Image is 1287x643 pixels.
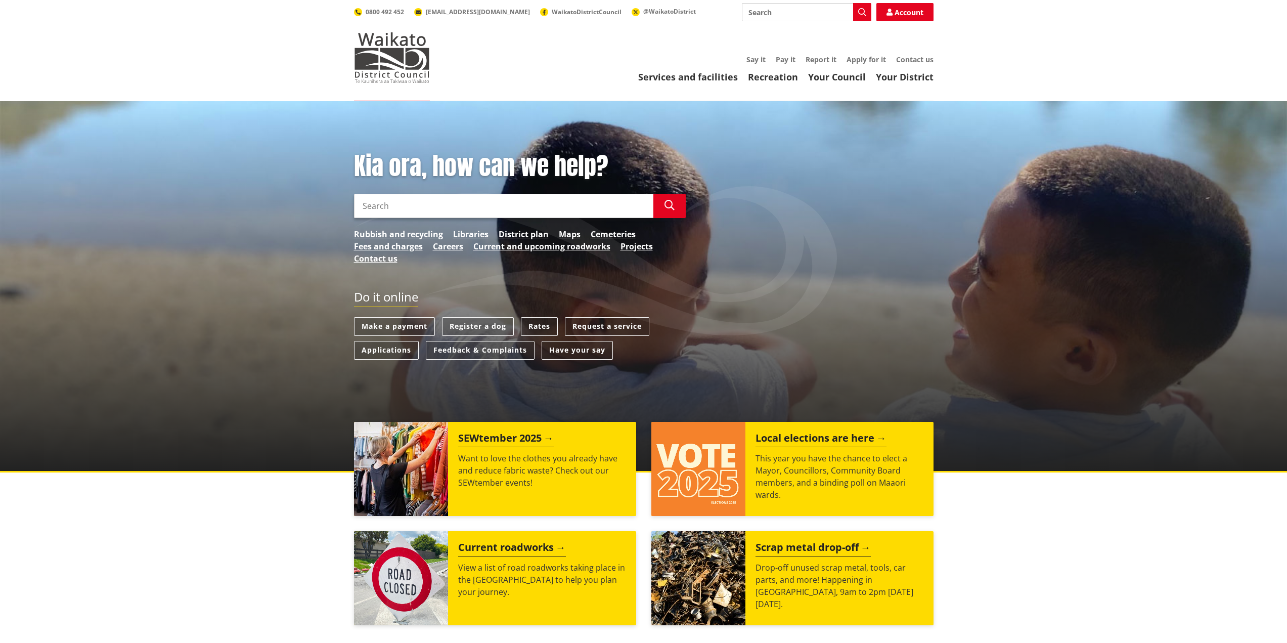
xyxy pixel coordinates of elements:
[643,7,696,16] span: @WaikatoDistrict
[651,422,745,516] img: Vote 2025
[354,422,448,516] img: SEWtember
[565,317,649,336] a: Request a service
[354,290,418,308] h2: Do it online
[808,71,866,83] a: Your Council
[442,317,514,336] a: Register a dog
[756,432,886,447] h2: Local elections are here
[632,7,696,16] a: @WaikatoDistrict
[458,452,626,489] p: Want to love the clothes you already have and reduce fabric waste? Check out our SEWtember events!
[499,228,549,240] a: District plan
[876,3,934,21] a: Account
[847,55,886,64] a: Apply for it
[742,3,871,21] input: Search input
[354,32,430,83] img: Waikato District Council - Te Kaunihera aa Takiwaa o Waikato
[638,71,738,83] a: Services and facilities
[354,531,448,625] img: Road closed sign
[651,531,745,625] img: Scrap metal collection
[366,8,404,16] span: 0800 492 452
[458,541,566,556] h2: Current roadworks
[354,341,419,360] a: Applications
[651,422,934,516] a: Local elections are here This year you have the chance to elect a Mayor, Councillors, Community B...
[453,228,489,240] a: Libraries
[552,8,622,16] span: WaikatoDistrictCouncil
[756,541,871,556] h2: Scrap metal drop-off
[559,228,581,240] a: Maps
[354,8,404,16] a: 0800 492 452
[756,452,923,501] p: This year you have the chance to elect a Mayor, Councillors, Community Board members, and a bindi...
[473,240,610,252] a: Current and upcoming roadworks
[354,240,423,252] a: Fees and charges
[433,240,463,252] a: Careers
[354,422,636,516] a: SEWtember 2025 Want to love the clothes you already have and reduce fabric waste? Check out our S...
[354,252,397,265] a: Contact us
[591,228,636,240] a: Cemeteries
[748,71,798,83] a: Recreation
[354,152,686,181] h1: Kia ora, how can we help?
[876,71,934,83] a: Your District
[896,55,934,64] a: Contact us
[776,55,795,64] a: Pay it
[458,562,626,598] p: View a list of road roadworks taking place in the [GEOGRAPHIC_DATA] to help you plan your journey.
[521,317,558,336] a: Rates
[426,8,530,16] span: [EMAIL_ADDRESS][DOMAIN_NAME]
[426,341,535,360] a: Feedback & Complaints
[620,240,653,252] a: Projects
[354,194,653,218] input: Search input
[746,55,766,64] a: Say it
[756,562,923,610] p: Drop-off unused scrap metal, tools, car parts, and more! Happening in [GEOGRAPHIC_DATA], 9am to 2...
[542,341,613,360] a: Have your say
[414,8,530,16] a: [EMAIL_ADDRESS][DOMAIN_NAME]
[354,317,435,336] a: Make a payment
[354,228,443,240] a: Rubbish and recycling
[540,8,622,16] a: WaikatoDistrictCouncil
[458,432,554,447] h2: SEWtember 2025
[354,531,636,625] a: Current roadworks View a list of road roadworks taking place in the [GEOGRAPHIC_DATA] to help you...
[651,531,934,625] a: A massive pile of rusted scrap metal, including wheels and various industrial parts, under a clea...
[806,55,836,64] a: Report it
